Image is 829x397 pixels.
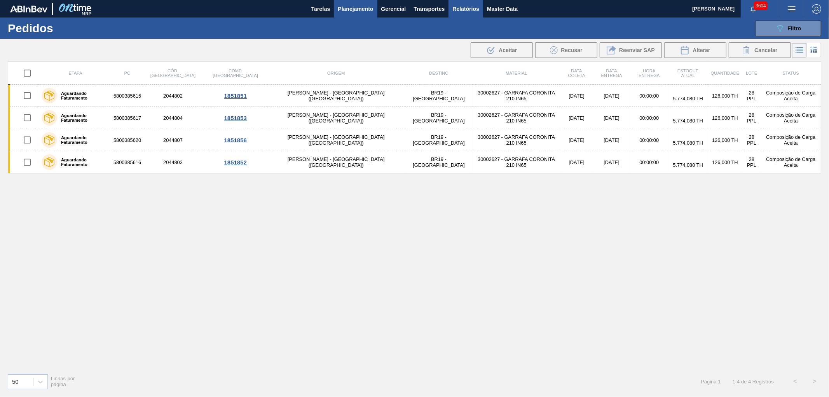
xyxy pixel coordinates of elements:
td: 00:00:00 [630,151,668,173]
td: [DATE] [593,151,630,173]
td: 00:00:00 [630,85,668,107]
div: Aceitar [471,42,533,58]
td: [DATE] [593,129,630,151]
div: 1851851 [205,93,266,99]
td: 126,000 TH [708,85,742,107]
td: 30002627 - GARRAFA CORONITA 210 IN65 [473,85,560,107]
td: [DATE] [560,107,593,129]
td: 5800385615 [112,85,142,107]
td: BR19 - [GEOGRAPHIC_DATA] [405,85,473,107]
label: Aguardando Faturamento [57,91,109,100]
span: Reenviar SAP [619,47,655,53]
td: 2044803 [142,151,204,173]
span: Alterar [693,47,710,53]
div: Cancelar Pedidos em Massa [729,42,791,58]
span: 5.774,080 TH [673,140,703,146]
td: [DATE] [593,85,630,107]
td: 28 PPL [742,85,761,107]
div: Recusar [535,42,597,58]
a: Aguardando Faturamento58003856162044803[PERSON_NAME] - [GEOGRAPHIC_DATA] ([GEOGRAPHIC_DATA])BR19 ... [8,151,821,173]
span: Destino [429,71,449,75]
span: Transportes [414,4,445,14]
td: 5800385620 [112,129,142,151]
img: TNhmsLtSVTkK8tSr43FrP2fwEKptu5GPRR3wAAAABJRU5ErkJggg== [10,5,47,12]
td: 126,000 TH [708,129,742,151]
span: Planejamento [338,4,373,14]
span: 5.774,080 TH [673,96,703,101]
img: Logout [812,4,821,14]
div: 1851852 [205,159,266,166]
span: Estoque atual [677,68,699,78]
td: 28 PPL [742,151,761,173]
td: 30002627 - GARRAFA CORONITA 210 IN65 [473,151,560,173]
span: 5.774,080 TH [673,162,703,168]
span: Tarefas [311,4,330,14]
td: 126,000 TH [708,107,742,129]
div: Alterar Pedido [664,42,726,58]
img: userActions [787,4,796,14]
span: Cód. [GEOGRAPHIC_DATA] [150,68,195,78]
div: Reenviar SAP [600,42,662,58]
span: 1 - 4 de 4 Registros [733,379,774,385]
span: Etapa [68,71,82,75]
td: 00:00:00 [630,129,668,151]
button: Filtro [755,21,821,36]
td: 30002627 - GARRAFA CORONITA 210 IN65 [473,129,560,151]
td: [DATE] [593,107,630,129]
td: 28 PPL [742,107,761,129]
button: > [805,372,824,391]
button: Cancelar [729,42,791,58]
span: 3604 [754,2,768,10]
td: [PERSON_NAME] - [GEOGRAPHIC_DATA] ([GEOGRAPHIC_DATA]) [267,85,405,107]
div: Visão em Cards [807,43,821,58]
td: 28 PPL [742,129,761,151]
td: BR19 - [GEOGRAPHIC_DATA] [405,107,473,129]
span: Quantidade [711,71,739,75]
td: 2044807 [142,129,204,151]
span: Página : 1 [701,379,721,385]
span: Hora Entrega [639,68,660,78]
span: Linhas por página [51,376,75,387]
a: Aguardando Faturamento58003856172044804[PERSON_NAME] - [GEOGRAPHIC_DATA] ([GEOGRAPHIC_DATA])BR19 ... [8,107,821,129]
td: 5800385617 [112,107,142,129]
span: 5.774,080 TH [673,118,703,124]
span: PO [124,71,130,75]
td: 2044802 [142,85,204,107]
button: Notificações [741,3,766,14]
h1: Pedidos [8,24,126,33]
label: Aguardando Faturamento [57,113,109,122]
span: Origem [327,71,345,75]
span: Material [506,71,527,75]
label: Aguardando Faturamento [57,135,109,145]
button: < [785,372,805,391]
span: Master Data [487,4,518,14]
div: 1851856 [205,137,266,143]
span: Recusar [561,47,582,53]
a: Aguardando Faturamento58003856202044807[PERSON_NAME] - [GEOGRAPHIC_DATA] ([GEOGRAPHIC_DATA])BR19 ... [8,129,821,151]
td: 00:00:00 [630,107,668,129]
span: Filtro [788,25,801,31]
span: Gerencial [381,4,406,14]
span: Data Entrega [601,68,622,78]
span: Cancelar [754,47,777,53]
td: 30002627 - GARRAFA CORONITA 210 IN65 [473,107,560,129]
td: [PERSON_NAME] - [GEOGRAPHIC_DATA] ([GEOGRAPHIC_DATA]) [267,151,405,173]
td: Composição de Carga Aceita [761,151,821,173]
td: Composição de Carga Aceita [761,107,821,129]
span: Comp. [GEOGRAPHIC_DATA] [213,68,258,78]
span: Aceitar [499,47,517,53]
a: Aguardando Faturamento58003856152044802[PERSON_NAME] - [GEOGRAPHIC_DATA] ([GEOGRAPHIC_DATA])BR19 ... [8,85,821,107]
td: 126,000 TH [708,151,742,173]
td: Composição de Carga Aceita [761,85,821,107]
td: [PERSON_NAME] - [GEOGRAPHIC_DATA] ([GEOGRAPHIC_DATA]) [267,129,405,151]
td: 2044804 [142,107,204,129]
td: [PERSON_NAME] - [GEOGRAPHIC_DATA] ([GEOGRAPHIC_DATA]) [267,107,405,129]
div: Visão em Lista [792,43,807,58]
td: BR19 - [GEOGRAPHIC_DATA] [405,129,473,151]
td: [DATE] [560,151,593,173]
span: Lote [746,71,757,75]
label: Aguardando Faturamento [57,157,109,167]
